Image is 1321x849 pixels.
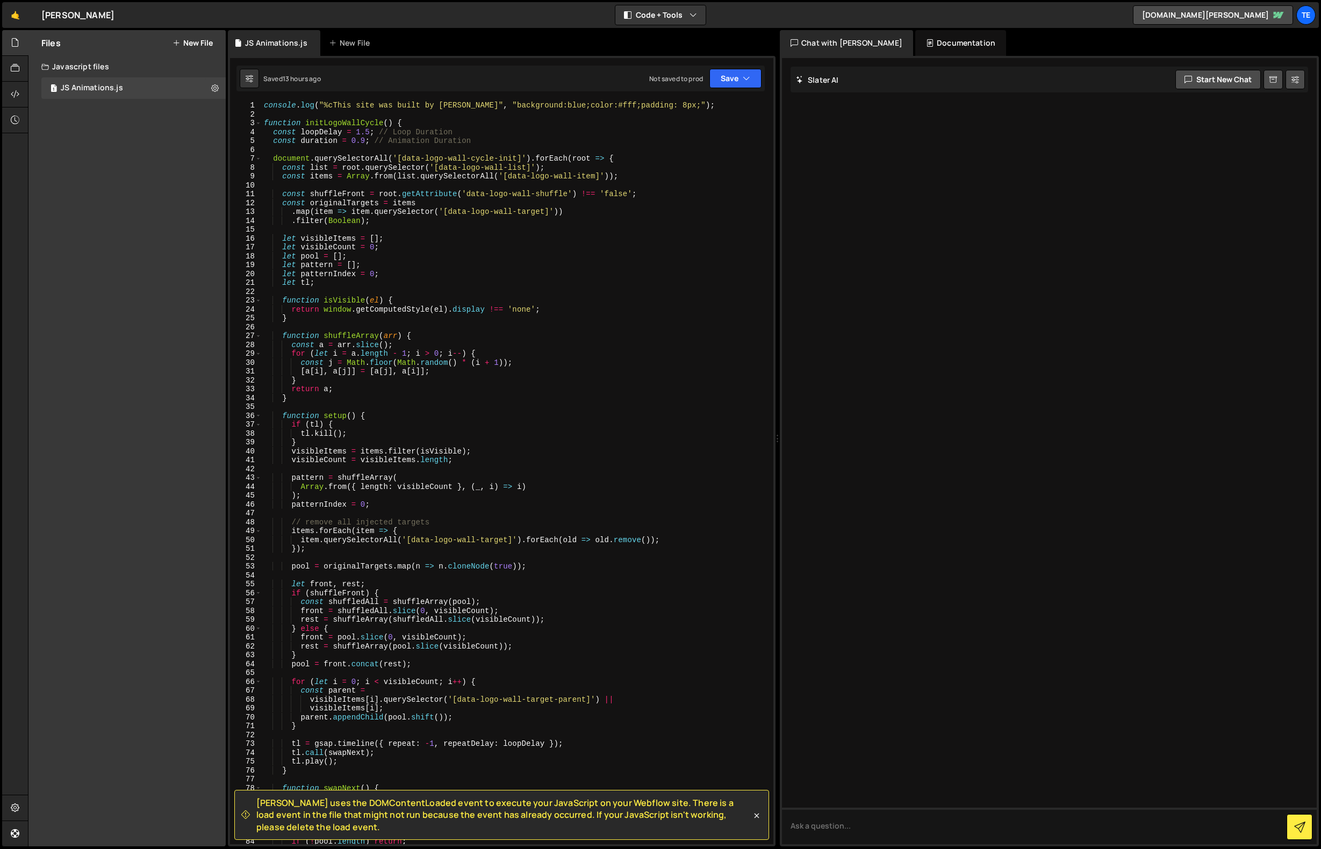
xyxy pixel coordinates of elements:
[230,252,262,261] div: 18
[41,9,114,21] div: [PERSON_NAME]
[230,278,262,287] div: 21
[230,527,262,536] div: 49
[230,598,262,607] div: 57
[230,163,262,172] div: 8
[230,793,262,802] div: 79
[230,465,262,474] div: 42
[1175,70,1261,89] button: Start new chat
[230,651,262,660] div: 63
[230,633,262,642] div: 61
[230,775,262,784] div: 77
[263,74,321,83] div: Saved
[230,837,262,846] div: 84
[230,536,262,545] div: 50
[230,394,262,403] div: 34
[230,261,262,270] div: 19
[230,500,262,509] div: 46
[230,420,262,429] div: 37
[1296,5,1316,25] a: Te
[230,358,262,368] div: 30
[230,332,262,341] div: 27
[173,39,213,47] button: New File
[230,473,262,483] div: 43
[230,234,262,243] div: 16
[230,110,262,119] div: 2
[230,607,262,616] div: 58
[230,217,262,226] div: 14
[230,199,262,208] div: 12
[230,562,262,571] div: 53
[230,713,262,722] div: 70
[230,642,262,651] div: 62
[230,571,262,580] div: 54
[230,438,262,447] div: 39
[230,722,262,731] div: 71
[230,323,262,332] div: 26
[796,75,839,85] h2: Slater AI
[230,668,262,678] div: 65
[230,456,262,465] div: 41
[230,757,262,766] div: 75
[230,580,262,589] div: 55
[230,136,262,146] div: 5
[230,190,262,199] div: 11
[230,305,262,314] div: 24
[41,37,61,49] h2: Files
[230,509,262,518] div: 47
[230,349,262,358] div: 29
[230,341,262,350] div: 28
[230,749,262,758] div: 74
[230,695,262,704] div: 68
[230,367,262,376] div: 31
[230,376,262,385] div: 32
[230,429,262,438] div: 38
[230,146,262,155] div: 6
[230,101,262,110] div: 1
[230,544,262,553] div: 51
[230,660,262,669] div: 64
[230,624,262,634] div: 60
[230,739,262,749] div: 73
[230,412,262,421] div: 36
[230,819,262,829] div: 82
[230,243,262,252] div: 17
[230,518,262,527] div: 48
[230,766,262,775] div: 76
[230,810,262,819] div: 81
[230,828,262,837] div: 83
[230,225,262,234] div: 15
[230,704,262,713] div: 69
[230,172,262,181] div: 9
[230,128,262,137] div: 4
[230,270,262,279] div: 20
[230,615,262,624] div: 59
[230,296,262,305] div: 23
[2,2,28,28] a: 🤙
[230,402,262,412] div: 35
[230,287,262,297] div: 22
[245,38,307,48] div: JS Animations.js
[230,784,262,793] div: 78
[51,85,57,93] span: 1
[230,802,262,811] div: 80
[230,207,262,217] div: 13
[283,74,321,83] div: 13 hours ago
[230,181,262,190] div: 10
[41,77,226,99] div: 17271/47838.js
[230,589,262,598] div: 56
[915,30,1006,56] div: Documentation
[230,731,262,740] div: 72
[709,69,762,88] button: Save
[230,678,262,687] div: 66
[780,30,913,56] div: Chat with [PERSON_NAME]
[256,797,751,833] span: [PERSON_NAME] uses the DOMContentLoaded event to execute your JavaScript on your Webflow site. Th...
[329,38,374,48] div: New File
[1133,5,1293,25] a: [DOMAIN_NAME][PERSON_NAME]
[649,74,703,83] div: Not saved to prod
[230,686,262,695] div: 67
[230,154,262,163] div: 7
[230,553,262,563] div: 52
[615,5,706,25] button: Code + Tools
[230,483,262,492] div: 44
